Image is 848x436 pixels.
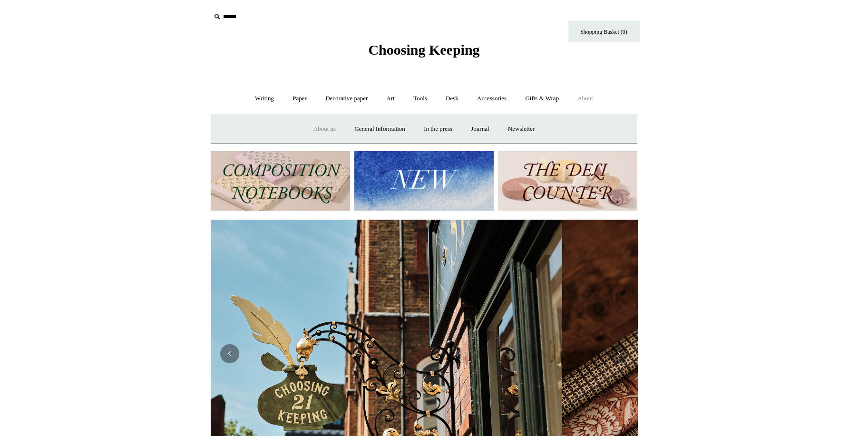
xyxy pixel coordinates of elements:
[569,86,602,111] a: About
[354,151,494,211] img: New.jpg__PID:f73bdf93-380a-4a35-bcfe-7823039498e1
[468,86,515,111] a: Accessories
[220,344,239,363] button: Previous
[415,116,461,142] a: In the press
[568,21,640,42] a: Shopping Basket (0)
[246,86,283,111] a: Writing
[609,344,628,363] button: Next
[405,86,436,111] a: Tools
[368,42,479,58] span: Choosing Keeping
[498,151,637,211] img: The Deli Counter
[517,86,567,111] a: Gifts & Wrap
[305,116,344,142] a: About us
[368,49,479,56] a: Choosing Keeping
[284,86,315,111] a: Paper
[317,86,376,111] a: Decorative paper
[437,86,467,111] a: Desk
[346,116,413,142] a: General Information
[499,116,543,142] a: Newsletter
[211,151,350,211] img: 202302 Composition ledgers.jpg__PID:69722ee6-fa44-49dd-a067-31375e5d54ec
[378,86,403,111] a: Art
[462,116,497,142] a: Journal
